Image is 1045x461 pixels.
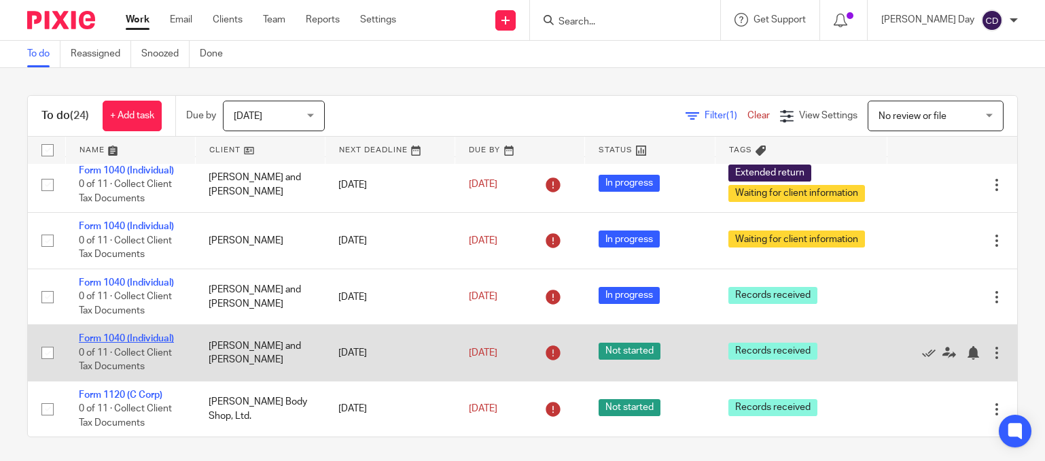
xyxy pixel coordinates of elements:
span: [DATE] [469,348,497,358]
span: 0 of 11 · Collect Client Tax Documents [79,236,172,260]
img: svg%3E [981,10,1003,31]
a: Reports [306,13,340,27]
p: Due by [186,109,216,122]
td: [DATE] [325,325,455,381]
td: [DATE] [325,269,455,324]
a: Work [126,13,149,27]
span: Get Support [754,15,806,24]
span: 0 of 11 · Collect Client Tax Documents [79,348,172,372]
span: Not started [599,343,660,360]
a: Form 1040 (Individual) [79,222,174,231]
a: Team [263,13,285,27]
span: Extended return [728,165,811,182]
td: [DATE] [325,381,455,437]
img: Pixie [27,11,95,29]
span: (1) [726,111,737,120]
span: Waiting for client information [728,185,865,202]
td: [DATE] [325,156,455,212]
td: [PERSON_NAME] and [PERSON_NAME] [195,156,325,212]
span: Tags [729,146,752,154]
span: [DATE] [469,236,497,245]
a: Reassigned [71,41,131,67]
span: [DATE] [234,112,262,121]
span: Records received [728,399,817,416]
span: [DATE] [469,180,497,190]
a: Settings [360,13,396,27]
input: Search [557,16,679,29]
span: In progress [599,175,660,192]
span: In progress [599,287,660,304]
a: Form 1040 (Individual) [79,278,174,288]
a: Form 1040 (Individual) [79,334,174,343]
span: Filter [705,111,747,120]
span: Records received [728,287,817,304]
span: (24) [70,110,89,121]
a: Done [200,41,233,67]
td: [PERSON_NAME] and [PERSON_NAME] [195,325,325,381]
a: Mark as done [922,346,942,360]
span: Waiting for client information [728,230,865,247]
span: No review or file [879,112,946,121]
span: 0 of 11 · Collect Client Tax Documents [79,404,172,428]
td: [DATE] [325,213,455,269]
span: View Settings [799,111,857,120]
td: [PERSON_NAME] and [PERSON_NAME] [195,269,325,324]
a: + Add task [103,101,162,131]
a: Form 1120 (C Corp) [79,390,162,400]
td: [PERSON_NAME] Body Shop, Ltd. [195,381,325,437]
span: In progress [599,230,660,247]
span: 0 of 11 · Collect Client Tax Documents [79,180,172,204]
a: To do [27,41,60,67]
td: [PERSON_NAME] [195,213,325,269]
span: Records received [728,343,817,360]
a: Form 1040 (Individual) [79,166,174,175]
h1: To do [41,109,89,123]
span: 0 of 11 · Collect Client Tax Documents [79,292,172,316]
span: [DATE] [469,292,497,301]
p: [PERSON_NAME] Day [881,13,974,27]
span: Not started [599,399,660,416]
a: Email [170,13,192,27]
a: Clients [213,13,243,27]
span: [DATE] [469,404,497,413]
a: Clear [747,111,770,120]
a: Snoozed [141,41,190,67]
